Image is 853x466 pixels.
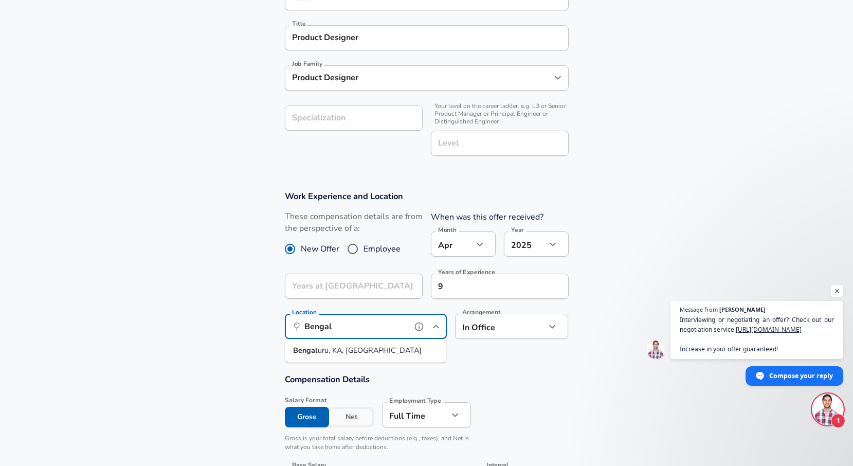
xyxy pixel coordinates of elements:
h3: Work Experience and Location [285,190,569,202]
button: Net [329,407,374,427]
span: Compose your reply [769,367,833,385]
div: Open chat [812,394,843,425]
div: In Office [455,314,531,339]
label: Month [438,227,456,233]
span: Employee [364,243,401,255]
button: Open [551,70,565,85]
label: Job Family [292,61,322,67]
strong: Bengal [293,345,318,355]
span: 1 [831,414,845,428]
label: Arrangement [462,309,500,315]
span: Message from [680,307,718,312]
span: Your level on the career ladder. e.g. L3 or Senior Product Manager or Principal Engineer or Disti... [431,102,569,126]
input: L3 [435,135,564,151]
div: Apr [431,231,473,257]
label: Years of Experience [438,269,495,275]
label: Location [292,309,316,315]
label: These compensation details are from the perspective of a: [285,211,423,235]
label: When was this offer received? [431,211,543,223]
label: Year [511,227,524,233]
input: Software Engineer [289,70,549,86]
input: 7 [431,274,546,299]
label: Title [292,21,305,27]
h3: Compensation Details [285,373,569,385]
button: Close [429,319,443,334]
p: Gross is your total salary before deductions (e.g., taxes), and Net is what you take home after d... [285,434,471,452]
div: 2025 [504,231,546,257]
span: Interviewing or negotiating an offer? Check out our negotiation service: Increase in your offer g... [680,315,834,354]
button: Gross [285,407,330,427]
label: Employment Type [389,398,441,404]
button: help [411,319,427,334]
span: New Offer [301,243,339,255]
span: [PERSON_NAME] [719,307,766,312]
span: uru, KA, [GEOGRAPHIC_DATA] [318,345,422,355]
span: Salary Format [285,396,374,405]
div: Full Time [382,402,448,427]
input: Specialization [285,105,423,131]
input: 0 [285,274,400,299]
input: Software Engineer [289,30,564,46]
